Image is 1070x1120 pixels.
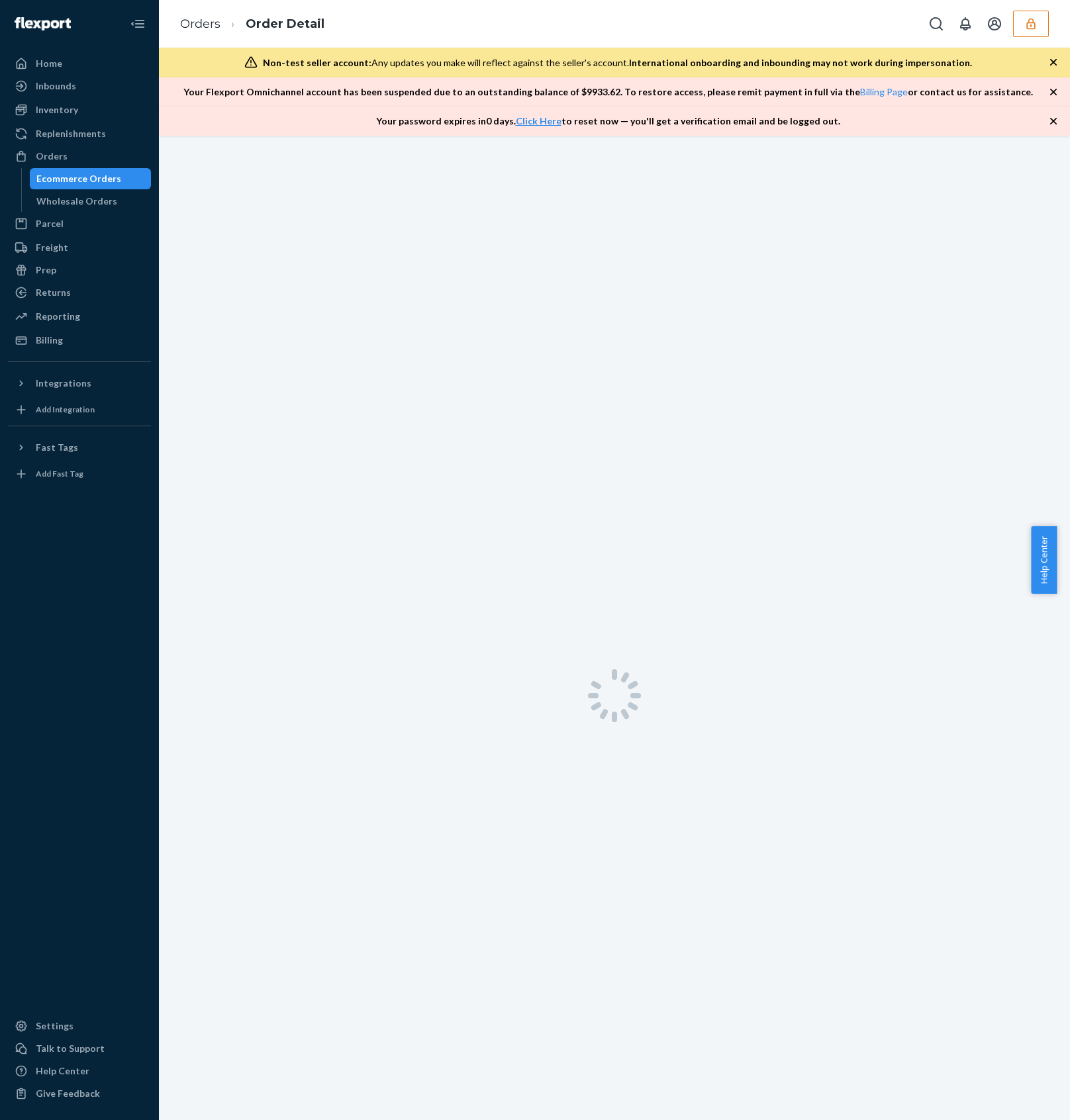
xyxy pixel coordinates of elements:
button: Talk to Support [8,1038,151,1059]
button: Give Feedback [8,1083,151,1104]
span: Non-test seller account: [263,57,371,68]
button: Open account menu [981,11,1008,37]
a: Freight [8,237,151,258]
a: Add Integration [8,399,151,420]
div: Inventory [36,103,78,117]
a: Orders [180,17,220,31]
div: Ecommerce Orders [36,172,121,185]
div: Fast Tags [36,441,78,454]
div: Freight [36,241,68,254]
div: Any updates you make will reflect against the seller's account. [263,56,972,70]
div: Orders [36,150,68,163]
button: Help Center [1031,526,1057,594]
div: Billing [36,334,63,347]
span: International onboarding and inbounding may not work during impersonation. [629,57,972,68]
a: Parcel [8,213,151,234]
div: Help Center [36,1064,89,1078]
button: Open Search Box [923,11,949,37]
button: Fast Tags [8,437,151,458]
div: Inbounds [36,79,76,93]
a: Add Fast Tag [8,463,151,485]
a: Help Center [8,1060,151,1082]
a: Settings [8,1015,151,1037]
a: Click Here [516,115,561,126]
a: Inventory [8,99,151,120]
div: Settings [36,1019,73,1033]
div: Reporting [36,310,80,323]
div: Give Feedback [36,1087,100,1100]
div: Integrations [36,377,91,390]
img: Flexport logo [15,17,71,30]
div: Add Fast Tag [36,468,83,479]
button: Integrations [8,373,151,394]
a: Billing Page [860,86,908,97]
div: Replenishments [36,127,106,140]
div: Wholesale Orders [36,195,117,208]
div: Prep [36,263,56,277]
a: Replenishments [8,123,151,144]
div: Returns [36,286,71,299]
div: Add Integration [36,404,95,415]
button: Close Navigation [124,11,151,37]
div: Talk to Support [36,1042,105,1055]
div: Home [36,57,62,70]
ol: breadcrumbs [170,5,335,44]
a: Returns [8,282,151,303]
a: Reporting [8,306,151,327]
p: Your password expires in 0 days . to reset now — you'll get a verification email and be logged out. [376,115,840,128]
a: Prep [8,259,151,281]
button: Open notifications [952,11,979,37]
a: Orders [8,146,151,167]
p: Your Flexport Omnichannel account has been suspended due to an outstanding balance of $ 9933.62 .... [183,85,1033,99]
div: Parcel [36,217,64,230]
a: Wholesale Orders [30,191,152,212]
a: Ecommerce Orders [30,168,152,189]
a: Order Detail [246,17,324,31]
a: Home [8,53,151,74]
a: Billing [8,330,151,351]
a: Inbounds [8,75,151,97]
